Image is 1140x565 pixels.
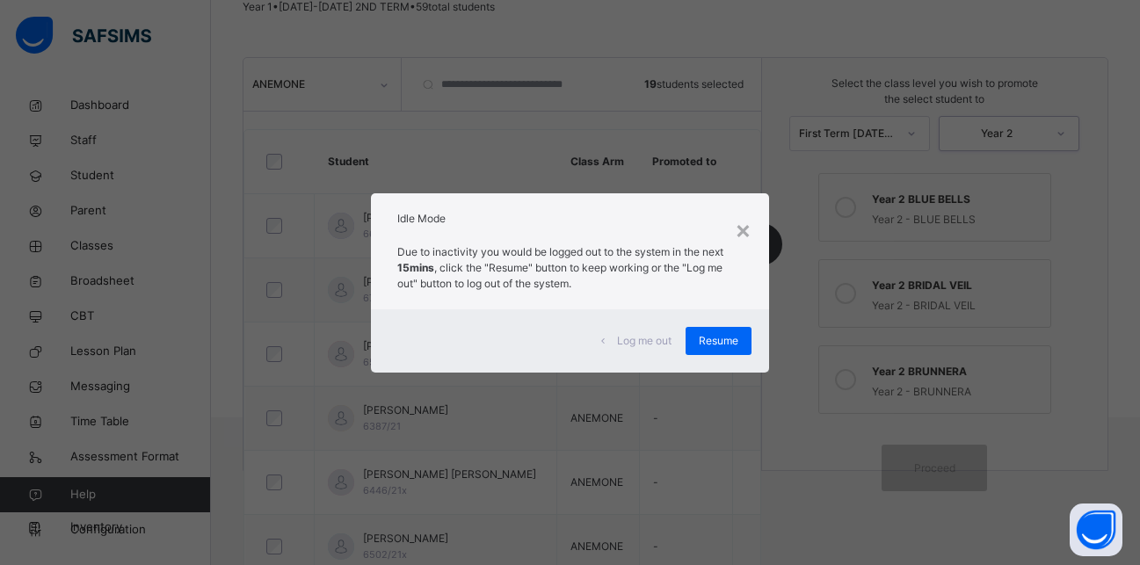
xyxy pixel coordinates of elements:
[735,211,752,248] div: ×
[397,244,744,292] p: Due to inactivity you would be logged out to the system in the next , click the "Resume" button t...
[1070,503,1122,556] button: Open asap
[397,261,434,274] strong: 15mins
[397,211,744,227] h2: Idle Mode
[699,333,738,349] span: Resume
[617,333,672,349] span: Log me out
